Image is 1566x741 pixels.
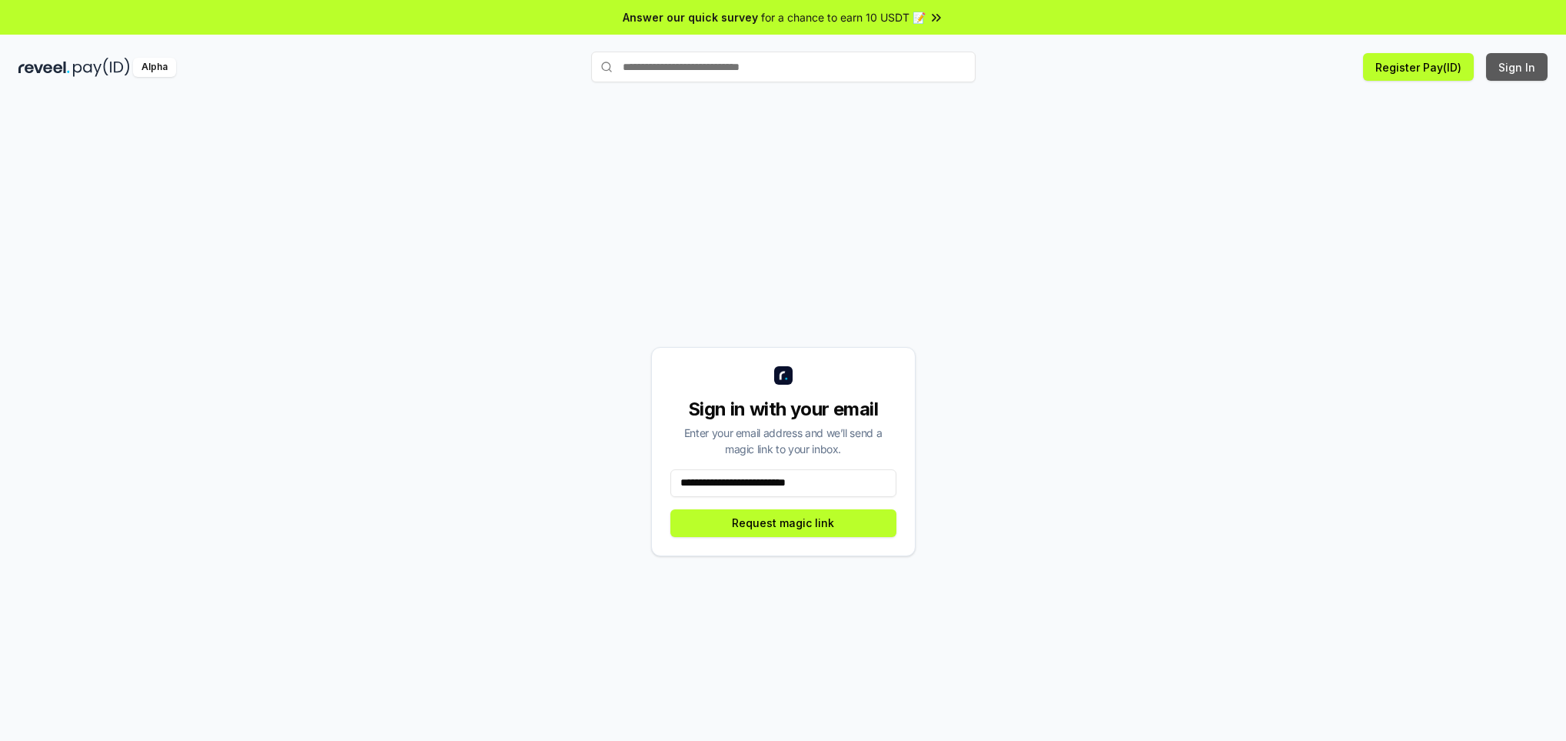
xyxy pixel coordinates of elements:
div: Enter your email address and we’ll send a magic link to your inbox. [670,425,896,457]
div: Sign in with your email [670,397,896,422]
div: Alpha [133,58,176,77]
button: Sign In [1486,53,1548,81]
button: Request magic link [670,509,896,537]
span: Answer our quick survey [623,9,758,25]
button: Register Pay(ID) [1363,53,1474,81]
img: logo_small [774,366,793,385]
img: pay_id [73,58,130,77]
span: for a chance to earn 10 USDT 📝 [761,9,926,25]
img: reveel_dark [18,58,70,77]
